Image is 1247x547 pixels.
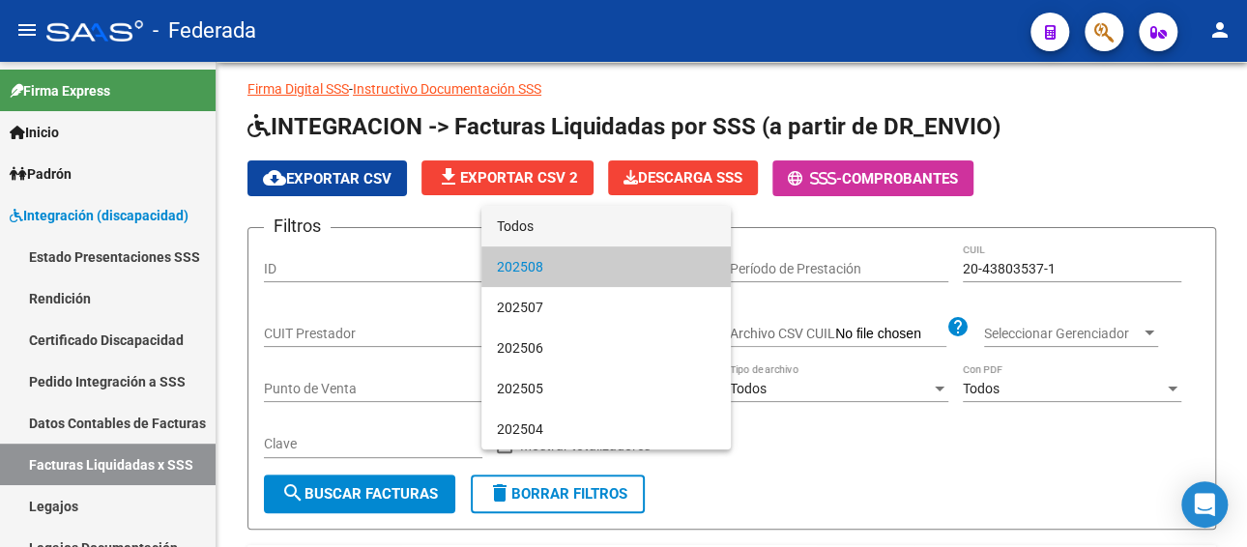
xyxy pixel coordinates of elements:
[1181,481,1228,528] div: Open Intercom Messenger
[497,206,715,246] span: Todos
[497,368,715,409] span: 202505
[497,328,715,368] span: 202506
[497,246,715,287] span: 202508
[497,409,715,449] span: 202504
[497,287,715,328] span: 202507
